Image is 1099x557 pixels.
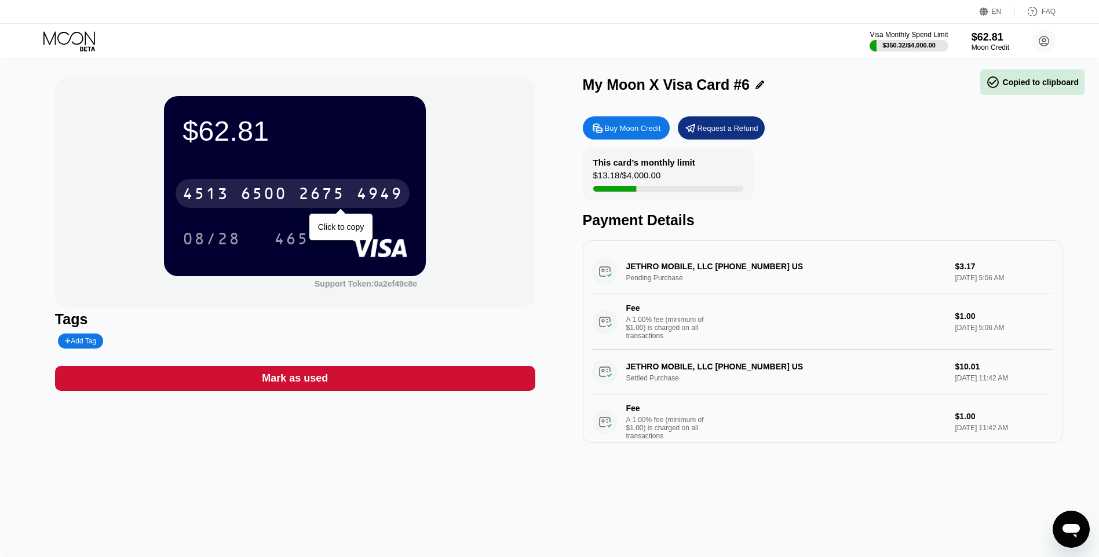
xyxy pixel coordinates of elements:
[626,316,713,340] div: A 1.00% fee (minimum of $1.00) is charged on all transactions
[356,186,403,204] div: 4949
[626,303,707,313] div: Fee
[262,372,328,385] div: Mark as used
[1042,8,1056,16] div: FAQ
[882,42,936,49] div: $350.32 / $4,000.00
[980,6,1015,17] div: EN
[65,337,96,345] div: Add Tag
[698,123,758,133] div: Request a Refund
[240,186,287,204] div: 6500
[592,394,1054,450] div: FeeA 1.00% fee (minimum of $1.00) is charged on all transactions$1.00[DATE] 11:42 AM
[986,75,1000,89] span: 
[583,76,750,93] div: My Moon X Visa Card #6
[626,416,713,440] div: A 1.00% fee (minimum of $1.00) is charged on all transactions
[955,312,1053,321] div: $1.00
[318,222,364,232] div: Click to copy
[55,311,535,328] div: Tags
[583,116,670,140] div: Buy Moon Credit
[992,8,1002,16] div: EN
[182,186,229,204] div: 4513
[678,116,765,140] div: Request a Refund
[1015,6,1056,17] div: FAQ
[182,231,240,250] div: 08/28
[593,157,695,167] div: This card’s monthly limit
[58,334,103,349] div: Add Tag
[955,424,1053,432] div: [DATE] 11:42 AM
[176,179,410,208] div: 4513650026754949
[265,224,317,253] div: 465
[1053,511,1090,548] iframe: Button to launch messaging window
[583,212,1063,229] div: Payment Details
[870,31,948,52] div: Visa Monthly Spend Limit$350.32/$4,000.00
[626,404,707,413] div: Fee
[55,366,535,391] div: Mark as used
[972,31,1009,43] div: $62.81
[274,231,309,250] div: 465
[972,43,1009,52] div: Moon Credit
[972,31,1009,52] div: $62.81Moon Credit
[315,279,417,288] div: Support Token:0a2ef49c8e
[605,123,661,133] div: Buy Moon Credit
[298,186,345,204] div: 2675
[174,224,249,253] div: 08/28
[870,31,948,39] div: Visa Monthly Spend Limit
[986,75,1079,89] div: Copied to clipboard
[593,170,661,186] div: $13.18 / $4,000.00
[315,279,417,288] div: Support Token: 0a2ef49c8e
[182,115,407,147] div: $62.81
[955,324,1053,332] div: [DATE] 5:06 AM
[955,412,1053,421] div: $1.00
[592,294,1054,350] div: FeeA 1.00% fee (minimum of $1.00) is charged on all transactions$1.00[DATE] 5:06 AM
